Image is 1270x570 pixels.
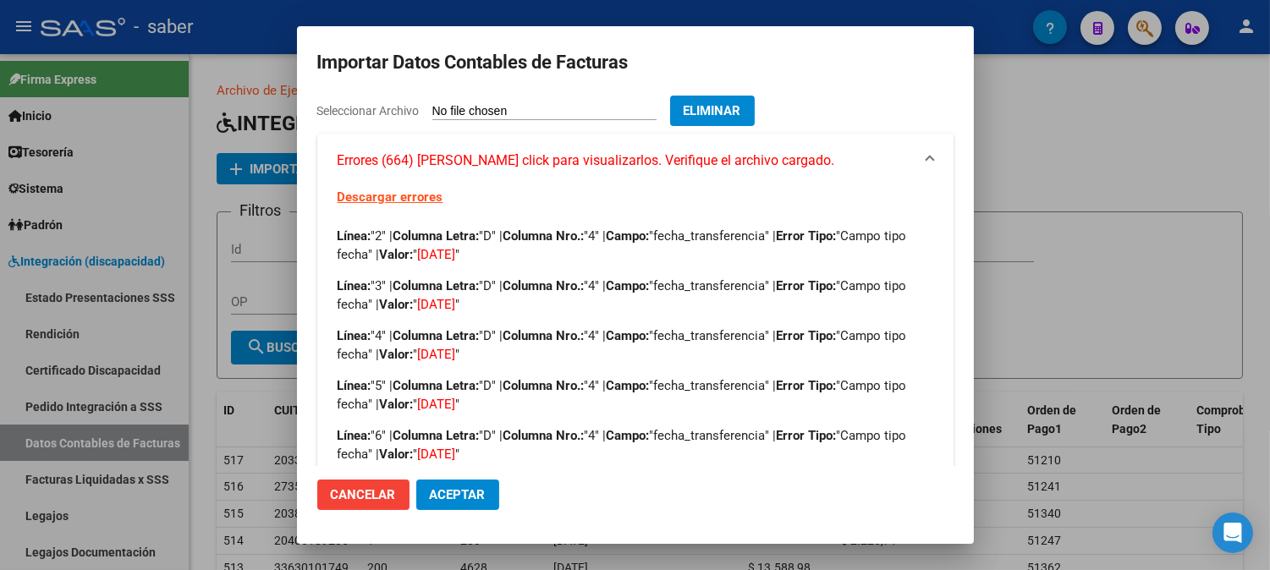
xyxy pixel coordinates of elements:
[338,376,933,414] p: "5" | "D" | "4" | "fecha_transferencia" | "Campo tipo fecha" | " "
[670,96,755,126] button: Eliminar
[777,228,837,244] strong: Error Tipo:
[317,47,954,79] h2: Importar Datos Contables de Facturas
[503,278,585,293] strong: Columna Nro.:
[607,328,650,343] strong: Campo:
[338,378,371,393] strong: Línea:
[393,328,480,343] strong: Columna Letra:
[380,397,414,412] strong: Valor:
[393,428,480,443] strong: Columna Letra:
[418,347,456,362] span: [DATE]
[418,447,456,462] span: [DATE]
[607,228,650,244] strong: Campo:
[331,487,396,502] span: Cancelar
[503,428,585,443] strong: Columna Nro.:
[503,378,585,393] strong: Columna Nro.:
[777,278,837,293] strong: Error Tipo:
[338,189,443,205] a: Descargar errores
[777,378,837,393] strong: Error Tipo:
[380,297,414,312] strong: Valor:
[607,378,650,393] strong: Campo:
[777,428,837,443] strong: Error Tipo:
[684,103,741,118] span: Eliminar
[338,277,933,314] p: "3" | "D" | "4" | "fecha_transferencia" | "Campo tipo fecha" | " "
[338,328,371,343] strong: Línea:
[503,228,585,244] strong: Columna Nro.:
[317,104,420,118] span: Seleccionar Archivo
[503,328,585,343] strong: Columna Nro.:
[607,428,650,443] strong: Campo:
[338,326,933,364] p: "4" | "D" | "4" | "fecha_transferencia" | "Campo tipo fecha" | " "
[338,228,371,244] strong: Línea:
[607,278,650,293] strong: Campo:
[317,134,954,188] mat-expansion-panel-header: Errores (664) [PERSON_NAME] click para visualizarlos. Verifique el archivo cargado.
[338,278,371,293] strong: Línea:
[338,151,835,171] span: Errores (664) [PERSON_NAME] click para visualizarlos. Verifique el archivo cargado.
[430,487,486,502] span: Aceptar
[317,480,410,510] button: Cancelar
[777,328,837,343] strong: Error Tipo:
[380,247,414,262] strong: Valor:
[380,347,414,362] strong: Valor:
[338,426,933,463] p: "6" | "D" | "4" | "fecha_transferencia" | "Campo tipo fecha" | " "
[393,278,480,293] strong: Columna Letra:
[380,447,414,462] strong: Valor:
[393,228,480,244] strong: Columna Letra:
[416,480,499,510] button: Aceptar
[338,428,371,443] strong: Línea:
[338,227,933,264] p: "2" | "D" | "4" | "fecha_transferencia" | "Campo tipo fecha" | " "
[393,378,480,393] strong: Columna Letra:
[418,247,456,262] span: [DATE]
[418,297,456,312] span: [DATE]
[418,397,456,412] span: [DATE]
[1212,512,1253,553] div: Open Intercom Messenger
